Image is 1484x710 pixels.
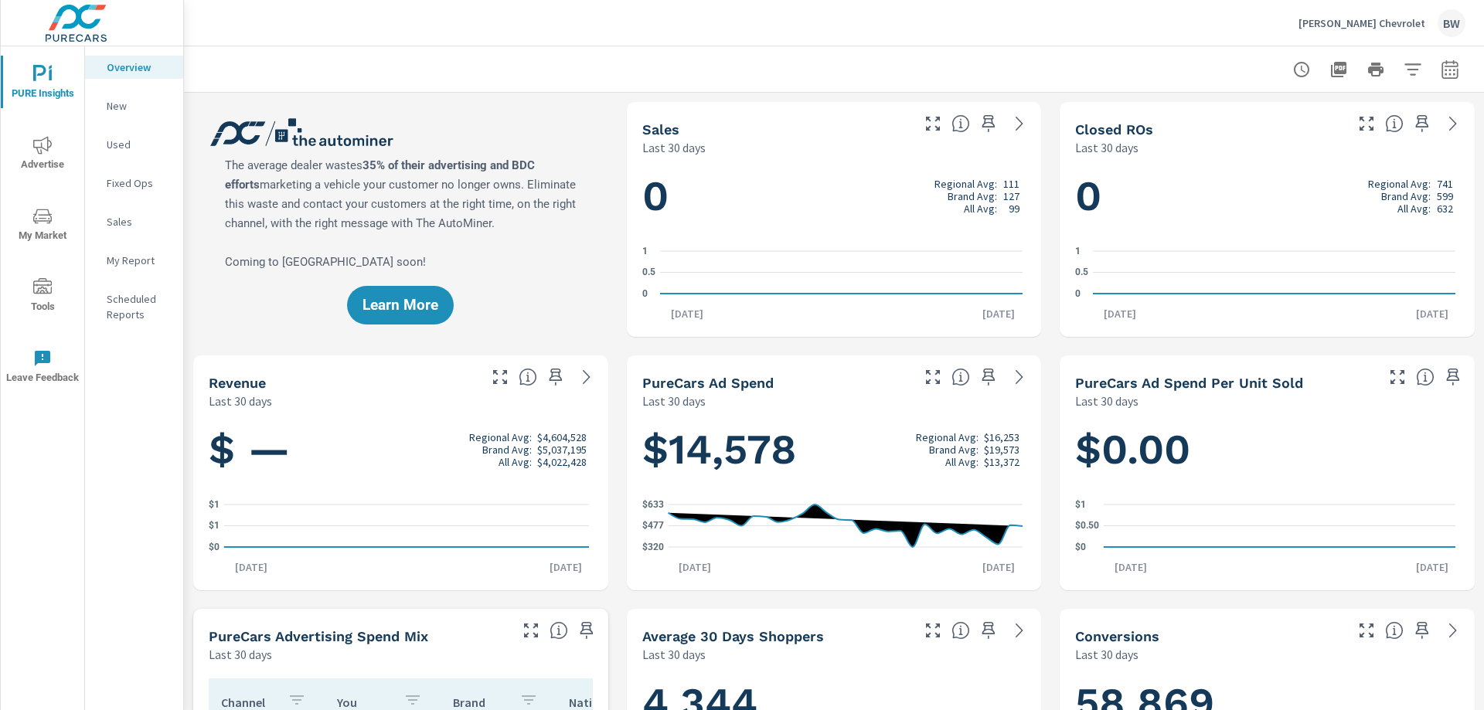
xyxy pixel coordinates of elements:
[1410,618,1435,643] span: Save this to your personalized report
[209,392,272,410] p: Last 30 days
[1438,9,1465,37] div: BW
[1405,559,1459,575] p: [DATE]
[1075,645,1139,664] p: Last 30 days
[488,365,512,389] button: Make Fullscreen
[519,368,537,386] span: Total sales revenue over the selected date range. [Source: This data is sourced from the dealer’s...
[1437,178,1453,190] p: 741
[1385,621,1404,640] span: The number of dealer-specified goals completed by a visitor. [Source: This data is provided by th...
[209,521,220,532] text: $1
[1075,423,1459,476] h1: $0.00
[976,111,1001,136] span: Save this to your personalized report
[1381,190,1431,202] p: Brand Avg:
[1360,54,1391,85] button: Print Report
[1093,306,1147,321] p: [DATE]
[642,645,706,664] p: Last 30 days
[1075,392,1139,410] p: Last 30 days
[107,98,171,114] p: New
[85,56,183,79] div: Overview
[550,621,568,640] span: This table looks at how you compare to the amount of budget you spend per channel as opposed to y...
[1075,267,1088,278] text: 0.5
[934,178,997,190] p: Regional Avg:
[569,695,623,710] p: National
[85,133,183,156] div: Used
[1075,499,1086,510] text: $1
[1405,306,1459,321] p: [DATE]
[1075,121,1153,138] h5: Closed ROs
[945,456,979,468] p: All Avg:
[642,423,1026,476] h1: $14,578
[1003,178,1019,190] p: 111
[5,65,80,103] span: PURE Insights
[921,618,945,643] button: Make Fullscreen
[1397,54,1428,85] button: Apply Filters
[1075,375,1303,391] h5: PureCars Ad Spend Per Unit Sold
[642,170,1026,223] h1: 0
[107,175,171,191] p: Fixed Ops
[337,695,391,710] p: You
[221,695,275,710] p: Channel
[642,121,679,138] h5: Sales
[1385,365,1410,389] button: Make Fullscreen
[5,349,80,387] span: Leave Feedback
[1410,111,1435,136] span: Save this to your personalized report
[209,628,428,644] h5: PureCars Advertising Spend Mix
[539,559,593,575] p: [DATE]
[519,618,543,643] button: Make Fullscreen
[1397,202,1431,215] p: All Avg:
[537,431,587,443] p: $4,604,528
[1437,202,1453,215] p: 632
[984,443,1019,456] p: $19,573
[85,249,183,272] div: My Report
[107,253,171,268] p: My Report
[668,559,722,575] p: [DATE]
[642,392,706,410] p: Last 30 days
[469,431,532,443] p: Regional Avg:
[85,287,183,326] div: Scheduled Reports
[1441,111,1465,136] a: See more details in report
[209,375,266,391] h5: Revenue
[362,298,438,312] span: Learn More
[1354,618,1379,643] button: Make Fullscreen
[951,368,970,386] span: Total cost of media for all PureCars channels for the selected dealership group over the selected...
[499,456,532,468] p: All Avg:
[482,443,532,456] p: Brand Avg:
[107,291,171,322] p: Scheduled Reports
[1441,618,1465,643] a: See more details in report
[642,520,664,531] text: $477
[85,94,183,117] div: New
[921,365,945,389] button: Make Fullscreen
[1323,54,1354,85] button: "Export Report to PDF"
[984,456,1019,468] p: $13,372
[976,618,1001,643] span: Save this to your personalized report
[347,286,454,324] button: Learn More
[660,306,714,321] p: [DATE]
[1007,111,1032,136] a: See more details in report
[1385,114,1404,133] span: Number of Repair Orders Closed by the selected dealership group over the selected time range. [So...
[209,499,220,510] text: $1
[951,621,970,640] span: A rolling 30 day total of daily Shoppers on the dealership website, averaged over the selected da...
[1441,365,1465,389] span: Save this to your personalized report
[1437,190,1453,202] p: 599
[224,559,278,575] p: [DATE]
[209,542,220,552] text: $0
[642,375,774,391] h5: PureCars Ad Spend
[1075,170,1459,223] h1: 0
[85,172,183,195] div: Fixed Ops
[1435,54,1465,85] button: Select Date Range
[5,278,80,316] span: Tools
[107,137,171,152] p: Used
[964,202,997,215] p: All Avg:
[642,628,824,644] h5: Average 30 Days Shoppers
[976,365,1001,389] span: Save this to your personalized report
[1104,559,1158,575] p: [DATE]
[209,423,593,476] h1: $ —
[1416,368,1435,386] span: Average cost of advertising per each vehicle sold at the dealer over the selected date range. The...
[929,443,979,456] p: Brand Avg:
[642,246,648,256] text: 1
[948,190,997,202] p: Brand Avg:
[574,618,599,643] span: Save this to your personalized report
[5,136,80,174] span: Advertise
[1075,246,1081,256] text: 1
[642,288,648,299] text: 0
[574,365,599,389] a: See more details in report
